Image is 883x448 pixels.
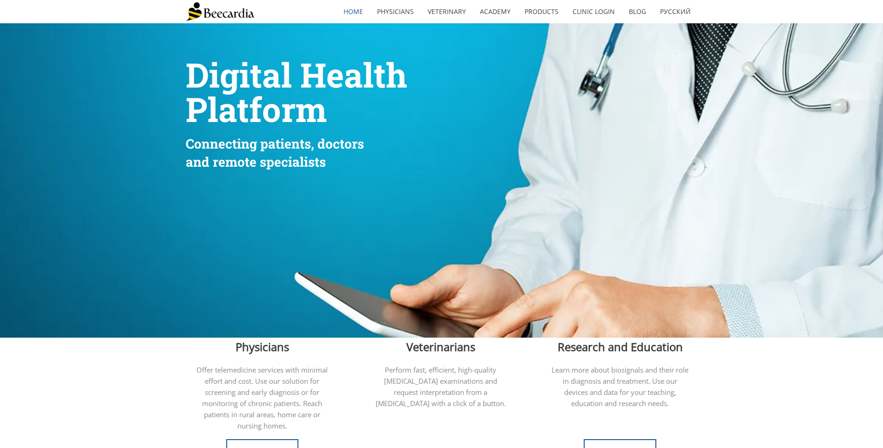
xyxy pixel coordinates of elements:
a: home [337,1,370,22]
span: Veterinarians [406,339,475,354]
a: Blog [622,1,653,22]
a: Veterinary [421,1,473,22]
span: Learn more about biosignals and their role in diagnosis and treatment. Use our devices and data f... [552,365,688,408]
span: and remote specialists [186,153,326,170]
span: Connecting patients, doctors [186,135,364,152]
span: Digital Health [186,53,407,97]
a: Русский [653,1,698,22]
a: Academy [473,1,518,22]
img: Beecardia [186,2,254,21]
a: Products [518,1,566,22]
span: Platform [186,87,327,131]
span: Research and Education [558,339,683,354]
a: Clinic Login [566,1,622,22]
span: Physicians [236,339,289,354]
a: Physicians [370,1,421,22]
span: Perform fast, efficient, high-quality [MEDICAL_DATA] examinations and request interpretation from... [376,365,506,408]
span: Offer telemedicine services with minimal effort and cost. Use our solution for screening and earl... [196,365,328,430]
